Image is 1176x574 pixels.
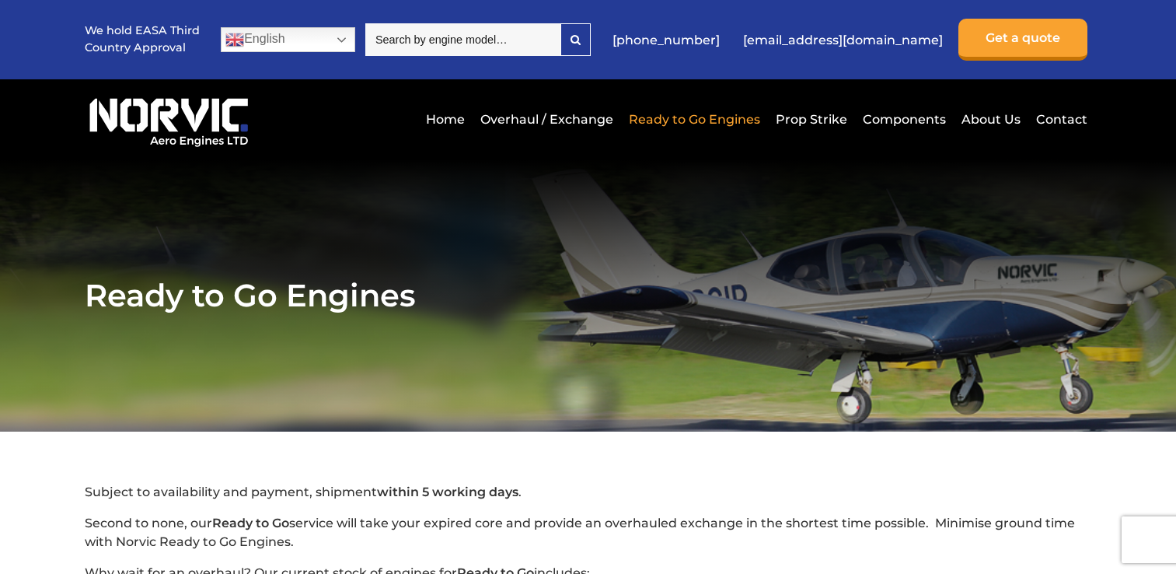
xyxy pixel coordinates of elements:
a: [PHONE_NUMBER] [605,21,728,59]
a: English [221,27,355,52]
a: Components [859,100,950,138]
a: Contact [1032,100,1087,138]
a: Home [422,100,469,138]
a: Get a quote [958,19,1087,61]
p: We hold EASA Third Country Approval [85,23,201,56]
a: Overhaul / Exchange [476,100,617,138]
img: Norvic Aero Engines logo [85,91,253,148]
a: About Us [958,100,1024,138]
p: Subject to availability and payment, shipment . [85,483,1091,502]
h1: Ready to Go Engines [85,276,1091,314]
a: [EMAIL_ADDRESS][DOMAIN_NAME] [735,21,951,59]
strong: within 5 working days [377,485,518,499]
a: Ready to Go Engines [625,100,764,138]
input: Search by engine model… [365,23,560,56]
a: Prop Strike [772,100,851,138]
strong: Ready to Go [212,516,289,530]
img: en [225,30,244,49]
p: Second to none, our service will take your expired core and provide an overhauled exchange in the... [85,514,1091,551]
